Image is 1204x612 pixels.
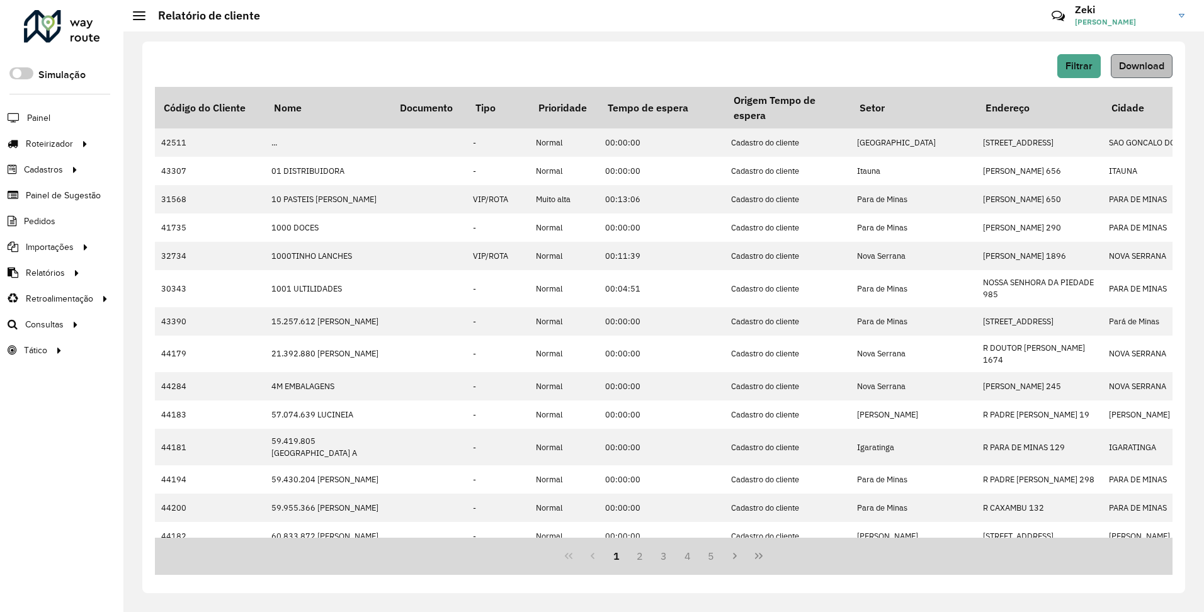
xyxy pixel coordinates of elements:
td: Para de Minas [851,213,977,242]
td: 00:11:39 [599,242,725,270]
span: Relatórios [26,266,65,280]
td: Para de Minas [851,307,977,336]
td: Cadastro do cliente [725,157,851,185]
span: Painel de Sugestão [26,189,101,202]
button: 4 [676,544,700,568]
td: Normal [530,400,599,429]
td: Normal [530,336,599,372]
th: Código do Cliente [155,87,265,128]
button: Download [1111,54,1173,78]
td: Muito alta [530,185,599,213]
span: Roteirizador [26,137,73,150]
td: 44284 [155,372,265,400]
td: 00:00:00 [599,307,725,336]
td: 59.419.805 [GEOGRAPHIC_DATA] A [265,429,391,465]
td: 1000TINHO LANCHES [265,242,391,270]
td: Normal [530,494,599,522]
a: Contato Rápido [1045,3,1072,30]
span: Filtrar [1065,60,1093,71]
button: Filtrar [1057,54,1101,78]
td: 00:00:00 [599,494,725,522]
td: Nova Serrana [851,242,977,270]
td: 00:00:00 [599,400,725,429]
td: Normal [530,465,599,494]
td: 43390 [155,307,265,336]
td: Cadastro do cliente [725,213,851,242]
td: [PERSON_NAME] [851,522,977,550]
td: Normal [530,522,599,550]
td: R DOUTOR [PERSON_NAME] 1674 [977,336,1103,372]
td: 32734 [155,242,265,270]
td: Cadastro do cliente [725,372,851,400]
td: 00:00:00 [599,465,725,494]
td: - [467,270,530,307]
td: VIP/ROTA [467,185,530,213]
td: R CAXAMBU 132 [977,494,1103,522]
td: 1001 ULTILIDADES [265,270,391,307]
td: 01 DISTRIBUIDORA [265,157,391,185]
td: Para de Minas [851,465,977,494]
td: Itauna [851,157,977,185]
span: Cadastros [24,163,63,176]
td: Normal [530,270,599,307]
td: 00:00:00 [599,157,725,185]
td: 00:00:00 [599,522,725,550]
td: 00:00:00 [599,429,725,465]
th: Origem Tempo de espera [725,87,851,128]
td: Cadastro do cliente [725,400,851,429]
td: Cadastro do cliente [725,128,851,157]
td: Normal [530,242,599,270]
td: - [467,429,530,465]
td: 00:00:00 [599,372,725,400]
td: Cadastro do cliente [725,307,851,336]
td: [STREET_ADDRESS] [977,522,1103,550]
td: Cadastro do cliente [725,465,851,494]
td: [PERSON_NAME] [851,400,977,429]
td: Para de Minas [851,185,977,213]
td: 00:04:51 [599,270,725,307]
td: R PADRE [PERSON_NAME] 298 [977,465,1103,494]
th: Tipo [467,87,530,128]
td: 21.392.880 [PERSON_NAME] [265,336,391,372]
td: Igaratinga [851,429,977,465]
td: 44200 [155,494,265,522]
td: - [467,522,530,550]
button: 1 [605,544,628,568]
td: Cadastro do cliente [725,270,851,307]
td: VIP/ROTA [467,242,530,270]
td: 00:00:00 [599,336,725,372]
button: Next Page [723,544,747,568]
td: - [467,494,530,522]
td: Normal [530,429,599,465]
td: 44181 [155,429,265,465]
button: Last Page [747,544,771,568]
h2: Relatório de cliente [145,9,260,23]
td: 44183 [155,400,265,429]
h3: Zeki [1075,4,1169,16]
td: - [467,307,530,336]
td: - [467,465,530,494]
td: Nova Serrana [851,336,977,372]
td: 42511 [155,128,265,157]
td: 00:13:06 [599,185,725,213]
td: 31568 [155,185,265,213]
td: R PADRE [PERSON_NAME] 19 [977,400,1103,429]
td: 1000 DOCES [265,213,391,242]
td: R PARA DE MINAS 129 [977,429,1103,465]
td: 4M EMBALAGENS [265,372,391,400]
td: [PERSON_NAME] 245 [977,372,1103,400]
td: 44179 [155,336,265,372]
th: Endereço [977,87,1103,128]
td: Normal [530,213,599,242]
td: Para de Minas [851,270,977,307]
td: Normal [530,157,599,185]
td: - [467,372,530,400]
td: 10 PASTEIS [PERSON_NAME] [265,185,391,213]
span: Consultas [25,318,64,331]
td: [GEOGRAPHIC_DATA] [851,128,977,157]
td: 30343 [155,270,265,307]
td: 59.955.366 [PERSON_NAME] [265,494,391,522]
td: 41735 [155,213,265,242]
span: Retroalimentação [26,292,93,305]
td: NOSSA SENHORA DA PIEDADE 985 [977,270,1103,307]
